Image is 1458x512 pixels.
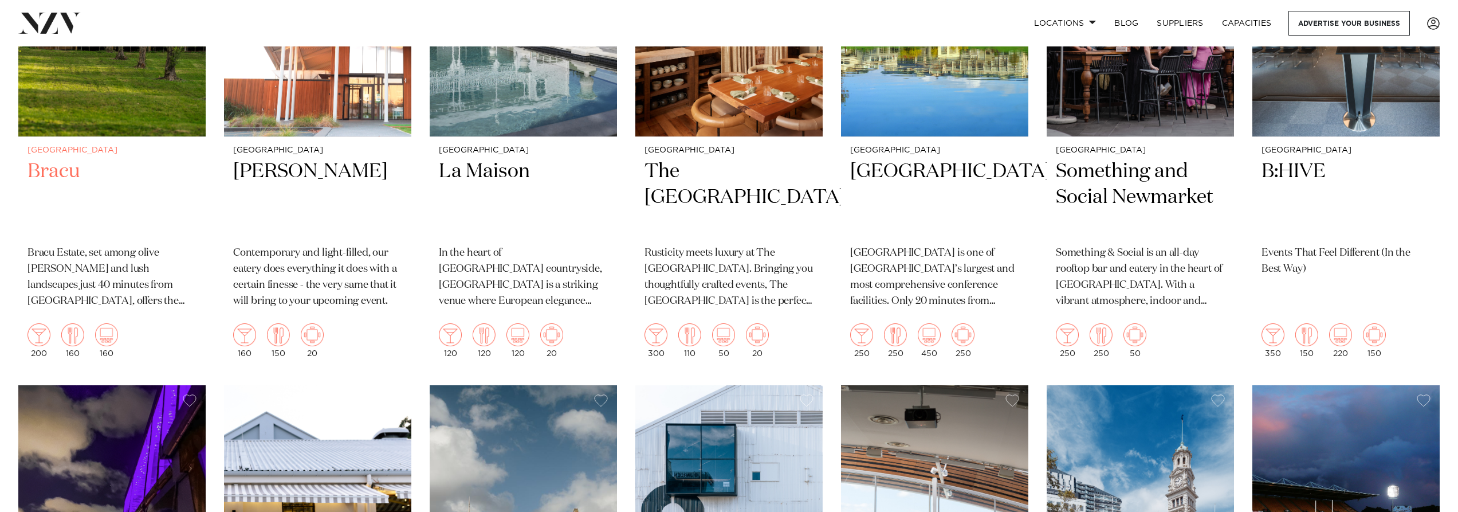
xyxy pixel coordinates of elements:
p: [GEOGRAPHIC_DATA] is one of [GEOGRAPHIC_DATA]’s largest and most comprehensive conference facilit... [850,245,1019,310]
img: dining.png [1090,323,1113,346]
img: dining.png [1295,323,1318,346]
div: 250 [1056,323,1079,358]
div: 120 [439,323,462,358]
img: meeting.png [1123,323,1146,346]
img: cocktail.png [1261,323,1284,346]
div: 250 [850,323,873,358]
img: meeting.png [301,323,324,346]
div: 20 [301,323,324,358]
h2: La Maison [439,159,608,236]
p: Events That Feel Different (In the Best Way) [1261,245,1431,278]
img: meeting.png [540,323,563,346]
h2: The [GEOGRAPHIC_DATA] [644,159,814,236]
a: Advertise your business [1288,11,1410,36]
small: [GEOGRAPHIC_DATA] [439,146,608,155]
div: 110 [678,323,701,358]
div: 160 [233,323,256,358]
div: 20 [746,323,769,358]
small: [GEOGRAPHIC_DATA] [1056,146,1225,155]
div: 300 [644,323,667,358]
div: 150 [1295,323,1318,358]
h2: [GEOGRAPHIC_DATA] [850,159,1019,236]
div: 150 [1363,323,1386,358]
div: 120 [473,323,496,358]
a: SUPPLIERS [1147,11,1212,36]
img: theatre.png [95,323,118,346]
div: 160 [61,323,84,358]
p: Something & Social is an all-day rooftop bar and eatery in the heart of [GEOGRAPHIC_DATA]. With a... [1056,245,1225,310]
img: cocktail.png [850,323,873,346]
h2: Bracu [27,159,197,236]
small: [GEOGRAPHIC_DATA] [850,146,1019,155]
img: cocktail.png [439,323,462,346]
div: 350 [1261,323,1284,358]
h2: [PERSON_NAME] [233,159,402,236]
p: In the heart of [GEOGRAPHIC_DATA] countryside, [GEOGRAPHIC_DATA] is a striking venue where Europe... [439,245,608,310]
img: cocktail.png [1056,323,1079,346]
h2: Something and Social Newmarket [1056,159,1225,236]
div: 50 [712,323,735,358]
img: theatre.png [1329,323,1352,346]
img: meeting.png [746,323,769,346]
div: 20 [540,323,563,358]
div: 50 [1123,323,1146,358]
a: Capacities [1213,11,1281,36]
p: Bracu Estate, set among olive [PERSON_NAME] and lush landscapes just 40 minutes from [GEOGRAPHIC_... [27,245,197,310]
img: theatre.png [712,323,735,346]
div: 250 [884,323,907,358]
img: nzv-logo.png [18,13,81,33]
img: meeting.png [1363,323,1386,346]
small: [GEOGRAPHIC_DATA] [27,146,197,155]
img: dining.png [678,323,701,346]
div: 250 [1090,323,1113,358]
p: Rusticity meets luxury at The [GEOGRAPHIC_DATA]. Bringing you thoughtfully crafted events, The [G... [644,245,814,310]
img: theatre.png [918,323,941,346]
small: [GEOGRAPHIC_DATA] [1261,146,1431,155]
small: [GEOGRAPHIC_DATA] [644,146,814,155]
img: dining.png [884,323,907,346]
h2: B:HIVE [1261,159,1431,236]
img: theatre.png [506,323,529,346]
div: 450 [918,323,941,358]
div: 220 [1329,323,1352,358]
small: [GEOGRAPHIC_DATA] [233,146,402,155]
div: 150 [267,323,290,358]
a: Locations [1025,11,1105,36]
a: BLOG [1105,11,1147,36]
img: dining.png [267,323,290,346]
img: cocktail.png [27,323,50,346]
div: 250 [952,323,974,358]
img: cocktail.png [233,323,256,346]
div: 160 [95,323,118,358]
img: meeting.png [952,323,974,346]
div: 120 [506,323,529,358]
p: Contemporary and light-filled, our eatery does everything it does with a certain finesse - the ve... [233,245,402,310]
img: cocktail.png [644,323,667,346]
div: 200 [27,323,50,358]
img: dining.png [61,323,84,346]
img: dining.png [473,323,496,346]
